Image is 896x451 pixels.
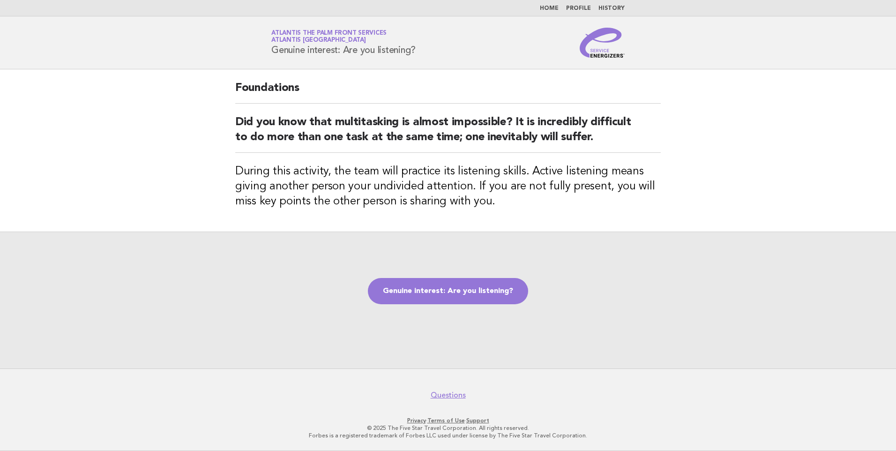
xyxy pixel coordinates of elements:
[235,81,661,104] h2: Foundations
[161,432,735,439] p: Forbes is a registered trademark of Forbes LLC used under license by The Five Star Travel Corpora...
[235,164,661,209] h3: During this activity, the team will practice its listening skills. Active listening means giving ...
[598,6,625,11] a: History
[235,115,661,153] h2: Did you know that multitasking is almost impossible? It is incredibly difficult to do more than o...
[566,6,591,11] a: Profile
[580,28,625,58] img: Service Energizers
[466,417,489,424] a: Support
[161,424,735,432] p: © 2025 The Five Star Travel Corporation. All rights reserved.
[427,417,465,424] a: Terms of Use
[271,30,416,55] h1: Genuine interest: Are you listening?
[431,391,466,400] a: Questions
[271,30,387,43] a: Atlantis The Palm Front ServicesAtlantis [GEOGRAPHIC_DATA]
[368,278,528,304] a: Genuine interest: Are you listening?
[271,38,366,44] span: Atlantis [GEOGRAPHIC_DATA]
[407,417,426,424] a: Privacy
[161,417,735,424] p: · ·
[540,6,559,11] a: Home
